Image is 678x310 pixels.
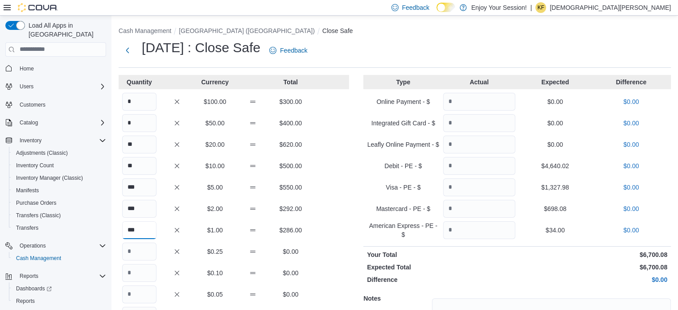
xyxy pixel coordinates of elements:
[9,252,110,265] button: Cash Management
[16,212,61,219] span: Transfers (Classic)
[12,185,106,196] span: Manifests
[519,275,667,284] p: $0.00
[443,114,515,132] input: Quantity
[122,200,156,218] input: Quantity
[12,253,65,264] a: Cash Management
[16,63,106,74] span: Home
[12,160,106,171] span: Inventory Count
[20,65,34,72] span: Home
[198,183,232,192] p: $5.00
[198,78,232,87] p: Currency
[367,119,439,128] p: Integrated Gift Card - $
[122,178,156,196] input: Quantity
[12,173,106,183] span: Inventory Manager (Classic)
[20,242,46,249] span: Operations
[198,290,232,299] p: $0.05
[12,283,106,294] span: Dashboards
[595,183,667,192] p: $0.00
[471,2,527,13] p: Enjoy Your Session!
[198,204,232,213] p: $2.00
[367,204,439,213] p: Mastercard - PE - $
[16,162,54,169] span: Inventory Count
[16,117,41,128] button: Catalog
[119,27,171,34] button: Cash Management
[595,226,667,235] p: $0.00
[363,289,430,307] h5: Notes
[16,224,38,231] span: Transfers
[16,271,106,281] span: Reports
[9,172,110,184] button: Inventory Manager (Classic)
[16,99,49,110] a: Customers
[274,290,308,299] p: $0.00
[16,187,39,194] span: Manifests
[122,136,156,153] input: Quantity
[519,97,591,106] p: $0.00
[274,204,308,213] p: $292.00
[274,161,308,170] p: $500.00
[20,273,38,280] span: Reports
[443,221,515,239] input: Quantity
[274,269,308,277] p: $0.00
[280,46,307,55] span: Feedback
[16,298,35,305] span: Reports
[266,41,311,59] a: Feedback
[12,253,106,264] span: Cash Management
[16,199,57,207] span: Purchase Orders
[16,149,68,157] span: Adjustments (Classic)
[20,101,45,108] span: Customers
[2,134,110,147] button: Inventory
[16,81,106,92] span: Users
[443,157,515,175] input: Quantity
[20,83,33,90] span: Users
[519,250,667,259] p: $6,700.08
[18,3,58,12] img: Cova
[12,210,64,221] a: Transfers (Classic)
[16,99,106,110] span: Customers
[16,240,49,251] button: Operations
[9,147,110,159] button: Adjustments (Classic)
[519,226,591,235] p: $34.00
[519,183,591,192] p: $1,327.98
[198,226,232,235] p: $1.00
[198,119,232,128] p: $50.00
[12,296,106,306] span: Reports
[274,78,308,87] p: Total
[12,296,38,306] a: Reports
[16,135,45,146] button: Inventory
[122,93,156,111] input: Quantity
[443,200,515,218] input: Quantity
[12,148,106,158] span: Adjustments (Classic)
[9,222,110,234] button: Transfers
[119,26,671,37] nav: An example of EuiBreadcrumbs
[402,3,429,12] span: Feedback
[367,140,439,149] p: Leafly Online Payment - $
[595,119,667,128] p: $0.00
[595,161,667,170] p: $0.00
[367,183,439,192] p: Visa - PE - $
[443,93,515,111] input: Quantity
[12,173,86,183] a: Inventory Manager (Classic)
[519,119,591,128] p: $0.00
[436,3,455,12] input: Dark Mode
[16,271,42,281] button: Reports
[443,136,515,153] input: Quantity
[595,78,667,87] p: Difference
[367,161,439,170] p: Debit - PE - $
[274,247,308,256] p: $0.00
[443,78,515,87] p: Actual
[367,97,439,106] p: Online Payment - $
[179,27,315,34] button: [GEOGRAPHIC_DATA] ([GEOGRAPHIC_DATA])
[9,282,110,295] a: Dashboards
[519,204,591,213] p: $698.08
[12,198,106,208] span: Purchase Orders
[16,174,83,182] span: Inventory Manager (Classic)
[595,140,667,149] p: $0.00
[16,135,106,146] span: Inventory
[519,161,591,170] p: $4,640.02
[519,78,591,87] p: Expected
[367,250,515,259] p: Your Total
[274,226,308,235] p: $286.00
[443,178,515,196] input: Quantity
[367,78,439,87] p: Type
